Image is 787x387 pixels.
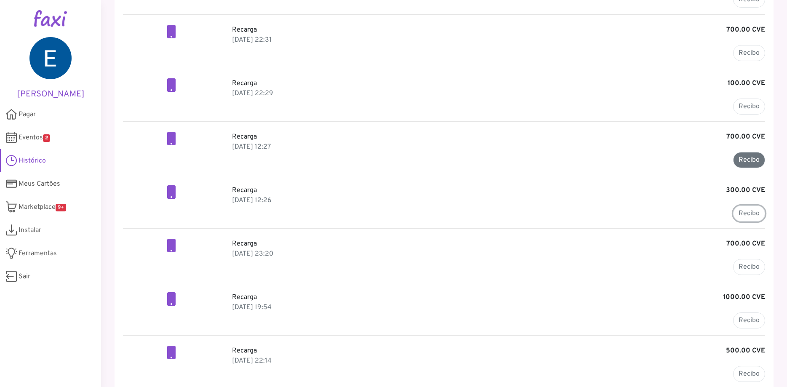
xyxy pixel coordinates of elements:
[19,248,57,259] span: Ferramentas
[728,78,765,88] b: 100.00 CVE
[232,302,765,312] p: 23 Jul 2025, 20:54
[19,109,36,120] span: Pagar
[726,185,765,195] b: 300.00 CVE
[13,37,88,99] a: [PERSON_NAME]
[19,225,41,235] span: Instalar
[232,195,765,206] p: 02 Aug 2025, 13:26
[232,35,765,45] p: 09 Aug 2025, 23:31
[232,249,765,259] p: 27 Jul 2025, 00:20
[733,152,765,168] a: Recibo
[19,156,46,166] span: Histórico
[733,206,765,222] a: Recibo
[232,78,765,88] p: Recarga
[726,132,765,142] b: 700.00 CVE
[726,239,765,249] b: 700.00 CVE
[19,179,60,189] span: Meus Cartões
[726,346,765,356] b: 500.00 CVE
[19,202,66,212] span: Marketplace
[43,134,50,142] span: 2
[232,292,765,302] p: Recarga
[733,45,765,61] a: Recibo
[232,239,765,249] p: Recarga
[733,99,765,115] a: Recibo
[733,259,765,275] a: Recibo
[232,142,765,152] p: 02 Aug 2025, 13:27
[232,356,765,366] p: 22 Jul 2025, 23:14
[723,292,765,302] b: 1000.00 CVE
[13,89,88,99] h5: [PERSON_NAME]
[232,88,765,99] p: 09 Aug 2025, 23:29
[232,25,765,35] p: Recarga
[19,133,50,143] span: Eventos
[726,25,765,35] b: 700.00 CVE
[733,366,765,382] a: Recibo
[56,204,66,211] span: 9+
[733,312,765,328] a: Recibo
[232,185,765,195] p: Recarga
[232,346,765,356] p: Recarga
[232,132,765,142] p: Recarga
[19,272,30,282] span: Sair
